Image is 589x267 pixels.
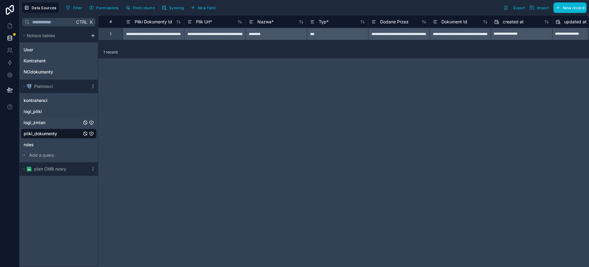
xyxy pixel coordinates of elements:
[553,2,587,13] button: New record
[160,3,188,12] a: Syncing
[441,19,467,25] span: Dokument Id
[198,6,215,10] span: New field
[319,19,329,25] span: Typ *
[564,19,587,25] span: updated at
[196,19,212,25] span: Plik Url *
[169,6,184,10] span: Syncing
[135,19,172,25] span: Pliki Dokumenty Id
[103,19,118,24] div: #
[160,3,186,12] button: Syncing
[503,19,524,25] span: created at
[64,3,85,12] button: Filter
[551,2,587,13] a: New record
[110,32,111,37] div: 1
[133,6,155,10] span: Find column
[87,3,123,12] a: Permissions
[527,2,551,13] button: Import
[563,6,584,10] span: New record
[96,6,118,10] span: Permissions
[75,18,88,26] span: Ctrl
[103,50,117,55] span: 1 record
[188,3,218,12] button: New field
[123,3,157,12] button: Find column
[501,2,527,13] button: Export
[73,6,83,10] span: Filter
[380,19,409,25] span: Dodane Przez
[513,6,525,10] span: Export
[537,6,549,10] span: Import
[87,3,121,12] button: Permissions
[257,19,274,25] span: Nazwa *
[89,20,93,24] span: K
[32,6,56,10] span: Data Sources
[22,2,59,13] button: Data Sources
